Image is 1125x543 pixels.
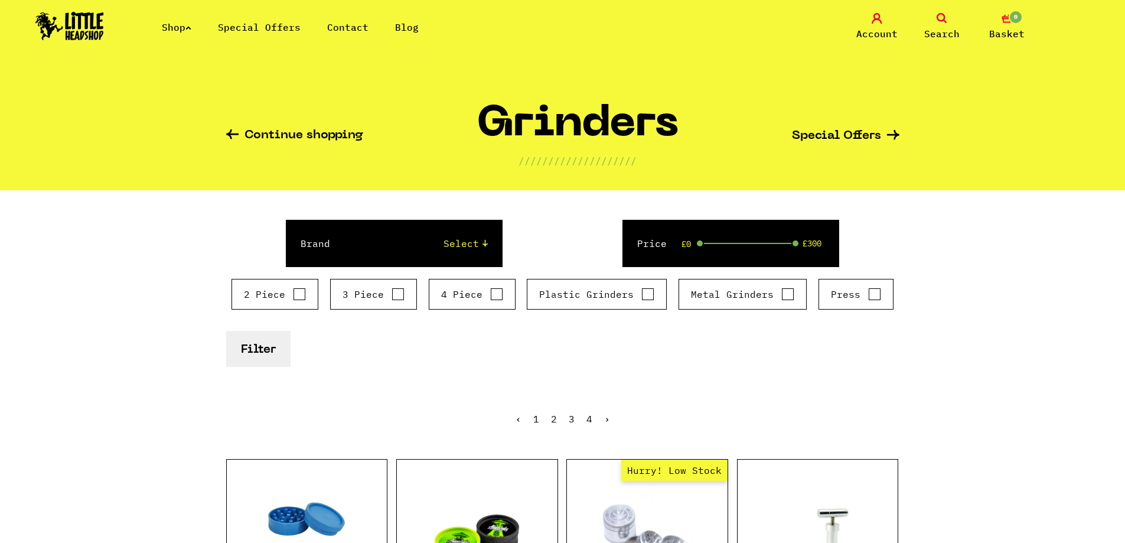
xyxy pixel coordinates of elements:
span: 1 [533,413,539,425]
a: Next » [604,413,610,425]
span: Account [856,27,898,41]
li: « Previous [516,414,521,424]
a: Contact [327,21,369,33]
span: ‹ [516,413,521,425]
label: Press [831,287,881,301]
span: £0 [681,239,691,249]
h1: Grinders [477,105,679,154]
a: 0 Basket [977,13,1036,41]
img: Little Head Shop Logo [35,12,104,40]
a: Special Offers [218,21,301,33]
a: 4 [586,413,592,425]
label: 4 Piece [441,287,503,301]
p: //////////////////// [519,154,637,168]
span: Search [924,27,960,41]
label: Price [637,236,667,251]
span: Hurry! Low Stock [621,460,728,481]
a: Search [912,13,971,41]
label: Brand [301,236,330,251]
a: Special Offers [792,130,899,142]
a: 2 [551,413,557,425]
span: 0 [1009,10,1023,24]
span: Basket [989,27,1025,41]
a: Blog [395,21,419,33]
label: 2 Piece [244,287,306,301]
span: £300 [803,239,821,248]
a: Shop [162,21,191,33]
button: Filter [226,331,291,367]
label: Plastic Grinders [539,287,654,301]
label: Metal Grinders [691,287,794,301]
a: Continue shopping [226,129,363,143]
a: 3 [569,413,575,425]
label: 3 Piece [343,287,405,301]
